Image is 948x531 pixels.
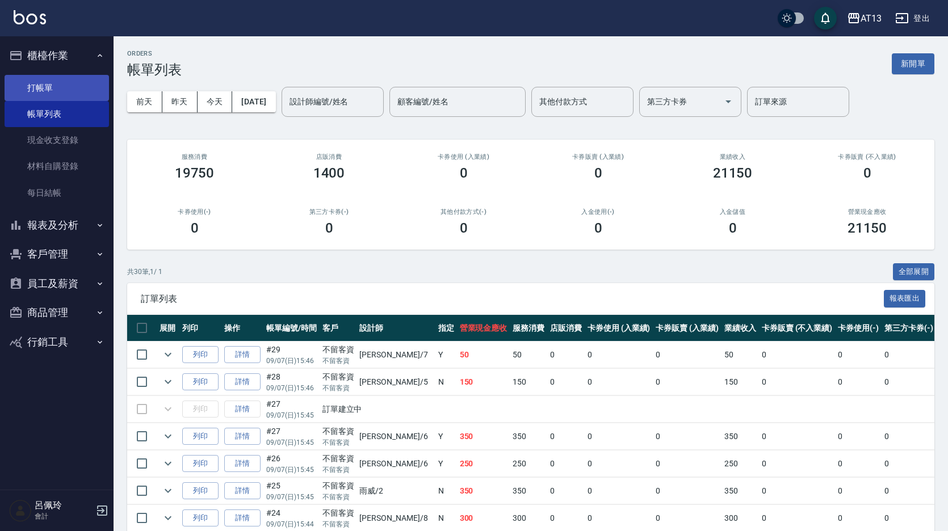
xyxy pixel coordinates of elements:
td: 150 [457,369,510,395]
button: 前天 [127,91,162,112]
td: #26 [263,450,320,477]
button: expand row [160,428,177,445]
h2: 卡券販賣 (入業績) [544,153,652,161]
h3: 0 [325,220,333,236]
td: 350 [510,423,547,450]
h2: 店販消費 [275,153,383,161]
h3: 0 [460,165,468,181]
td: 350 [457,478,510,504]
button: 商品管理 [5,298,109,327]
td: 0 [547,369,585,395]
button: expand row [160,455,177,472]
button: 報表匯出 [884,290,926,307]
td: 50 [722,342,759,368]
button: [DATE] [232,91,275,112]
th: 展開 [157,315,179,342]
td: 0 [585,450,653,477]
button: 今天 [198,91,233,112]
p: 09/07 (日) 15:45 [266,410,317,420]
td: 0 [653,423,722,450]
th: 卡券使用(-) [835,315,882,342]
h2: 第三方卡券(-) [275,208,383,216]
td: 250 [510,450,547,477]
td: 0 [653,342,722,368]
p: 不留客資 [322,465,354,475]
th: 店販消費 [547,315,585,342]
h3: 0 [460,220,468,236]
td: Y [435,342,457,368]
button: 列印 [182,373,219,391]
button: expand row [160,482,177,499]
td: 0 [585,342,653,368]
div: 不留客資 [322,480,354,492]
button: 列印 [182,509,219,527]
th: 帳單編號/時間 [263,315,320,342]
th: 卡券販賣 (不入業績) [759,315,835,342]
td: #25 [263,478,320,504]
td: 0 [547,423,585,450]
td: 350 [510,478,547,504]
a: 打帳單 [5,75,109,101]
a: 報表匯出 [884,293,926,304]
h2: 營業現金應收 [813,208,921,216]
th: 客戶 [320,315,357,342]
h2: ORDERS [127,50,182,57]
h2: 入金儲值 [679,208,786,216]
td: 0 [835,423,882,450]
td: #27 [263,423,320,450]
td: 0 [547,478,585,504]
h3: 0 [191,220,199,236]
button: 列印 [182,482,219,500]
td: 0 [759,342,835,368]
p: 09/07 (日) 15:45 [266,437,317,448]
a: 詳情 [224,428,261,445]
td: 0 [835,369,882,395]
td: 350 [457,423,510,450]
a: 詳情 [224,509,261,527]
td: 0 [653,450,722,477]
p: 不留客資 [322,383,354,393]
h3: 21150 [848,220,887,236]
a: 材料自購登錄 [5,153,109,179]
td: 0 [653,369,722,395]
td: 150 [510,369,547,395]
button: expand row [160,509,177,526]
td: #27 [263,396,320,423]
h2: 業績收入 [679,153,786,161]
a: 每日結帳 [5,180,109,206]
button: 行銷工具 [5,327,109,357]
h3: 0 [594,165,602,181]
p: 09/07 (日) 15:46 [266,383,317,393]
h3: 帳單列表 [127,62,182,78]
button: 列印 [182,455,219,473]
td: 0 [585,423,653,450]
th: 操作 [221,315,263,342]
p: 09/07 (日) 15:45 [266,465,317,475]
p: 09/07 (日) 15:45 [266,492,317,502]
td: 0 [882,342,936,368]
th: 指定 [435,315,457,342]
button: 全部展開 [893,263,935,281]
p: 共 30 筆, 1 / 1 [127,267,162,277]
button: 客戶管理 [5,239,109,269]
button: 昨天 [162,91,198,112]
h3: 0 [594,220,602,236]
td: 350 [722,423,759,450]
a: 帳單列表 [5,101,109,127]
p: 會計 [35,511,93,521]
button: 登出 [891,8,934,29]
th: 營業現金應收 [457,315,510,342]
button: 員工及薪資 [5,269,109,298]
button: 列印 [182,428,219,445]
p: 不留客資 [322,437,354,448]
td: N [435,369,457,395]
td: Y [435,423,457,450]
p: 不留客資 [322,492,354,502]
td: N [435,478,457,504]
h5: 呂佩玲 [35,500,93,511]
button: 新開單 [892,53,934,74]
a: 詳情 [224,346,261,364]
td: 0 [882,423,936,450]
td: [PERSON_NAME] /5 [356,369,435,395]
a: 詳情 [224,455,261,473]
